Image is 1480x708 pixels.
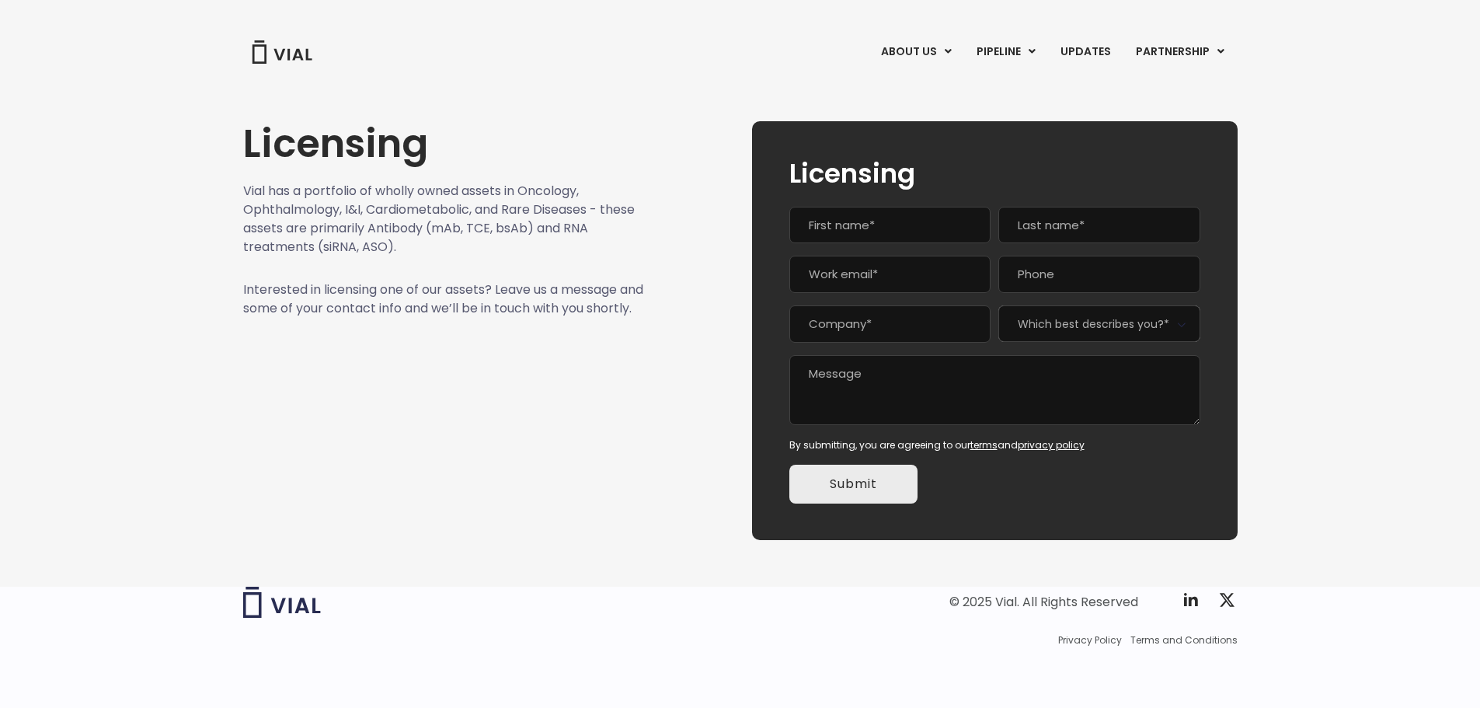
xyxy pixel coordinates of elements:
a: Privacy Policy [1058,633,1122,647]
div: © 2025 Vial. All Rights Reserved [949,594,1138,611]
h2: Licensing [789,159,1200,188]
p: Interested in licensing one of our assets? Leave us a message and some of your contact info and w... [243,281,644,318]
a: UPDATES [1048,39,1123,65]
img: Vial Logo [251,40,313,64]
a: privacy policy [1018,438,1085,452]
span: Which best describes you?* [998,305,1200,342]
input: First name* [789,207,991,244]
p: Vial has a portfolio of wholly owned assets in Oncology, Ophthalmology, I&I, Cardiometabolic, and... [243,182,644,256]
a: terms [970,438,998,452]
a: Terms and Conditions [1130,633,1238,647]
img: Vial logo wih "Vial" spelled out [243,587,321,618]
input: Phone [998,256,1200,293]
a: PARTNERSHIPMenu Toggle [1123,39,1237,65]
input: Submit [789,465,918,504]
input: Last name* [998,207,1200,244]
div: By submitting, you are agreeing to our and [789,438,1200,452]
input: Company* [789,305,991,343]
a: ABOUT USMenu Toggle [869,39,963,65]
h1: Licensing [243,121,644,166]
input: Work email* [789,256,991,293]
a: PIPELINEMenu Toggle [964,39,1047,65]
